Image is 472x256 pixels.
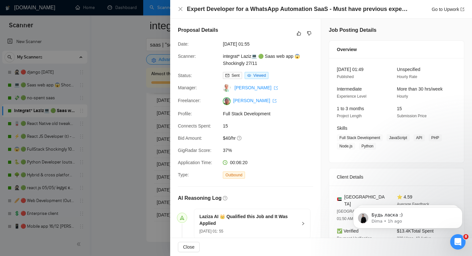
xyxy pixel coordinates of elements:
span: Connects Spent: [178,123,211,128]
span: Scanner: [178,54,196,59]
span: 15 [397,106,402,111]
span: Application Time: [178,160,212,165]
span: export [460,7,464,11]
span: export [273,99,276,103]
span: eye [247,74,251,77]
span: Outbound [223,172,245,179]
span: Experience Level [337,94,366,99]
span: ✅ Verified [337,228,359,234]
span: GigRadar Score: [178,148,211,153]
span: Published [337,75,354,79]
img: c1swG_HredvhpFoT3M_tNODbFuZyIecQyZno-5EQIO2altt1HIwt4yKxr3jeLDSd6a [223,97,231,105]
span: Manager: [178,85,197,90]
h5: AI Reasoning Log [178,194,222,202]
span: Skills [337,126,347,131]
span: PHP [429,134,442,141]
span: Profile: [178,111,192,116]
span: JavaScript [387,134,410,141]
span: Intermediate [337,86,362,92]
iframe: Intercom live chat [450,234,466,250]
span: 8 [463,234,468,239]
span: Viewed [253,73,266,78]
span: Full Stack Development [337,134,383,141]
span: dislike [307,31,311,36]
span: Payment Verification [337,236,372,241]
span: Hourly Rate [397,75,417,79]
span: Close [183,243,195,251]
span: [GEOGRAPHIC_DATA] 01:50 AM [337,209,377,221]
span: Sent [232,73,240,78]
span: Unspecified [397,67,420,72]
iframe: Intercom notifications message [344,194,472,239]
span: Bid Amount: [178,136,202,141]
span: Overview [337,46,357,53]
span: 1 to 3 months [337,106,364,111]
span: clock-circle [223,160,227,165]
img: 🇦🇪 [337,197,342,201]
h5: Laziza AI 👑 Qualified this Job and It Was Applied [199,213,297,227]
div: Client Details [337,168,456,186]
span: [DATE] 01: 55 [199,229,223,234]
span: send [180,216,184,220]
span: export [274,86,278,90]
button: Close [178,242,200,252]
button: Close [178,6,183,12]
span: [DATE] 01:49 [337,67,363,72]
a: [PERSON_NAME] export [233,98,276,103]
span: mail [225,74,229,77]
span: Full Stack Development [223,110,319,117]
span: $40/hr [223,135,319,142]
span: Project Length [337,114,362,118]
span: [DATE] 01:55 [223,40,319,48]
span: 37% [223,147,319,154]
span: 15 [223,122,319,129]
span: 00:06:20 [230,160,248,165]
h5: Proposal Details [178,26,218,34]
span: question-circle [237,136,242,141]
button: like [295,30,303,37]
span: integrat* Laziz💻 🟢 Saas web app 😱 Shockingly 27/11 [223,53,319,67]
span: Date: [178,41,188,47]
a: [PERSON_NAME] export [234,85,278,90]
h5: Job Posting Details [329,26,376,34]
h4: Expert Developer for a WhatsApp Automation SaaS - Must have previous experience [187,5,408,13]
span: API [414,134,425,141]
span: like [297,31,301,36]
span: Status: [178,73,192,78]
span: right [301,222,305,225]
span: More than 30 hrs/week [397,86,442,92]
span: Node.js [337,143,355,150]
span: Freelancer: [178,98,201,103]
span: Hourly [397,94,408,99]
span: Submission Price [397,114,427,118]
span: Type: [178,172,189,177]
span: Python [359,143,376,150]
span: question-circle [223,196,227,200]
span: close [178,6,183,12]
button: dislike [305,30,313,37]
a: Go to Upworkexport [432,7,464,12]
